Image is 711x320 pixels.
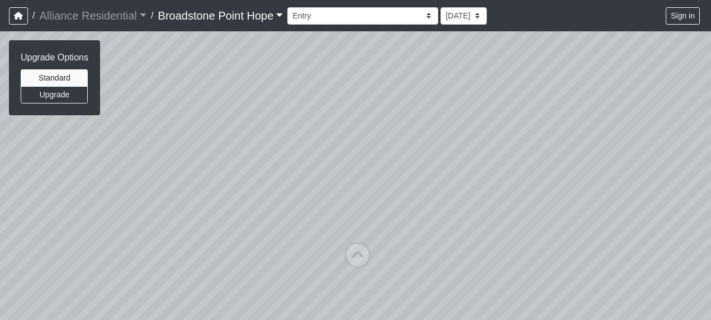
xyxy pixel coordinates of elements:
button: Sign in [666,7,700,25]
span: / [146,4,158,27]
iframe: Ybug feedback widget [8,298,74,320]
a: Alliance Residential [39,4,146,27]
a: Broadstone Point Hope [158,4,283,27]
button: Standard [21,69,88,87]
button: Upgrade [21,86,88,103]
h6: Upgrade Options [21,52,88,63]
span: / [28,4,39,27]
